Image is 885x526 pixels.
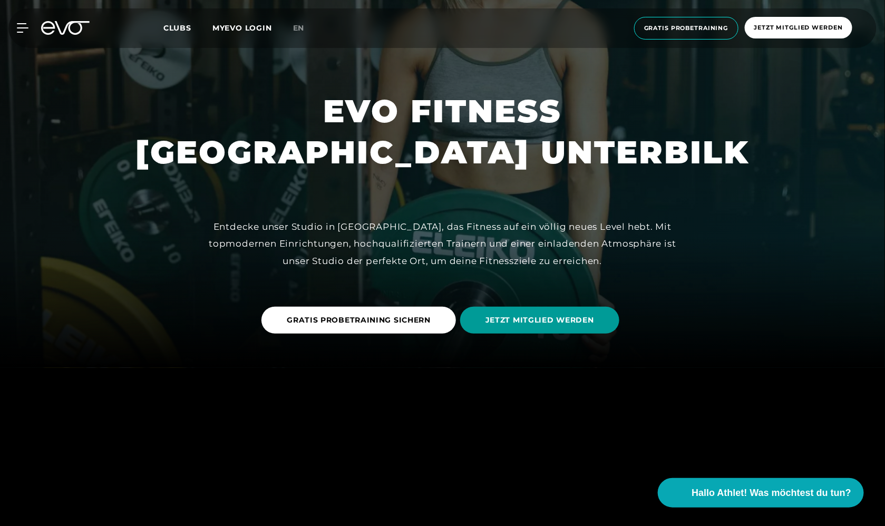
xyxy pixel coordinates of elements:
[460,299,624,342] a: JETZT MITGLIED WERDEN
[206,218,680,269] div: Entdecke unser Studio in [GEOGRAPHIC_DATA], das Fitness auf ein völlig neues Level hebt. Mit topm...
[293,23,305,33] span: en
[742,17,855,40] a: Jetzt Mitglied werden
[135,91,750,173] h1: EVO FITNESS [GEOGRAPHIC_DATA] UNTERBILK
[261,299,460,342] a: GRATIS PROBETRAINING SICHERN
[692,486,851,500] span: Hallo Athlet! Was möchtest du tun?
[644,24,728,33] span: Gratis Probetraining
[631,17,742,40] a: Gratis Probetraining
[658,478,864,508] button: Hallo Athlet! Was möchtest du tun?
[754,23,843,32] span: Jetzt Mitglied werden
[485,315,594,326] span: JETZT MITGLIED WERDEN
[163,23,212,33] a: Clubs
[163,23,191,33] span: Clubs
[293,22,317,34] a: en
[287,315,431,326] span: GRATIS PROBETRAINING SICHERN
[212,23,272,33] a: MYEVO LOGIN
